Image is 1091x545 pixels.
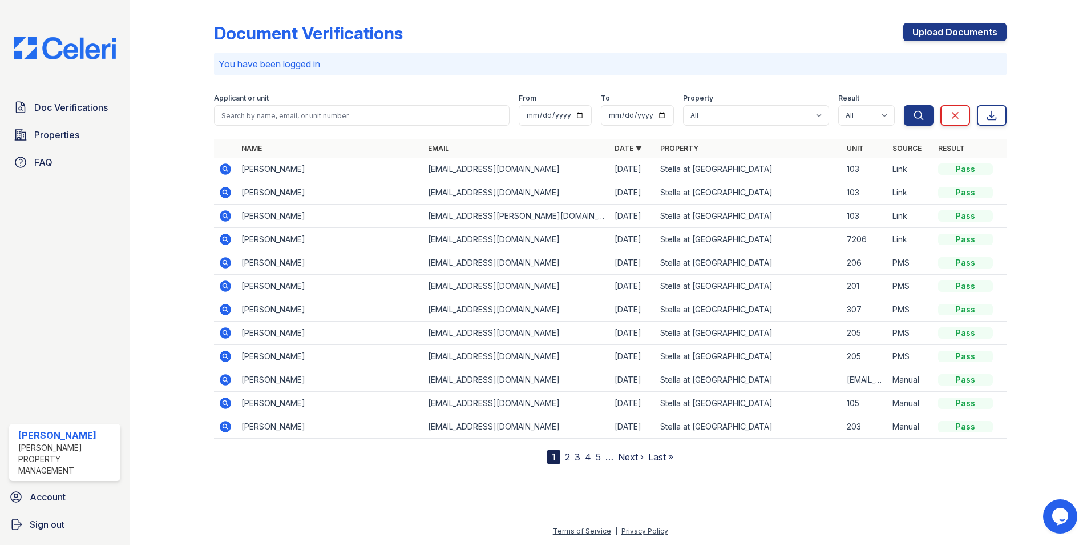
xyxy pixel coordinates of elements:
a: Terms of Service [553,527,611,535]
td: [EMAIL_ADDRESS][PERSON_NAME][DOMAIN_NAME] [423,205,610,228]
a: Name [241,144,262,153]
a: 2 [565,451,570,463]
td: [PERSON_NAME] [237,205,423,228]
div: | [615,527,617,535]
td: [DATE] [610,415,656,439]
td: [EMAIL_ADDRESS][DOMAIN_NAME] [423,298,610,322]
td: 205 [842,345,888,368]
a: FAQ [9,151,120,174]
td: [DATE] [610,392,656,415]
a: Privacy Policy [621,527,668,535]
td: Stella at [GEOGRAPHIC_DATA] [656,275,842,298]
label: Result [838,94,859,103]
td: [DATE] [610,322,656,345]
div: Pass [938,398,993,409]
img: CE_Logo_Blue-a8612792a0a2168367f1c8372b55b34899dd931a85d93a1a3d3e32e68fde9ad4.png [5,37,125,59]
p: You have been logged in [219,57,1002,71]
td: Stella at [GEOGRAPHIC_DATA] [656,322,842,345]
button: Sign out [5,513,125,536]
td: [EMAIL_ADDRESS][DOMAIN_NAME] [842,368,888,392]
div: 1 [547,450,560,464]
td: [EMAIL_ADDRESS][DOMAIN_NAME] [423,228,610,251]
td: Stella at [GEOGRAPHIC_DATA] [656,251,842,275]
div: Pass [938,327,993,339]
td: [EMAIL_ADDRESS][DOMAIN_NAME] [423,322,610,345]
a: 5 [596,451,601,463]
td: [PERSON_NAME] [237,415,423,439]
div: Pass [938,421,993,432]
td: Stella at [GEOGRAPHIC_DATA] [656,205,842,228]
td: PMS [888,298,934,322]
div: Pass [938,257,993,269]
td: [DATE] [610,251,656,275]
span: Doc Verifications [34,101,108,114]
label: From [519,94,536,103]
td: [PERSON_NAME] [237,251,423,275]
td: Stella at [GEOGRAPHIC_DATA] [656,181,842,205]
td: [DATE] [610,345,656,368]
label: Property [683,94,713,103]
td: [EMAIL_ADDRESS][DOMAIN_NAME] [423,415,610,439]
td: Stella at [GEOGRAPHIC_DATA] [656,158,842,181]
td: [PERSON_NAME] [237,181,423,205]
td: 206 [842,251,888,275]
td: PMS [888,345,934,368]
span: Sign out [30,518,64,531]
td: Stella at [GEOGRAPHIC_DATA] [656,415,842,439]
td: PMS [888,275,934,298]
td: [DATE] [610,298,656,322]
iframe: chat widget [1043,499,1080,534]
td: 201 [842,275,888,298]
div: Pass [938,163,993,175]
td: Manual [888,368,934,392]
td: [PERSON_NAME] [237,158,423,181]
td: [EMAIL_ADDRESS][DOMAIN_NAME] [423,368,610,392]
td: [PERSON_NAME] [237,228,423,251]
a: Properties [9,123,120,146]
a: Next › [618,451,644,463]
span: FAQ [34,155,52,169]
a: Email [428,144,449,153]
input: Search by name, email, or unit number [214,105,510,126]
td: [EMAIL_ADDRESS][DOMAIN_NAME] [423,345,610,368]
td: Stella at [GEOGRAPHIC_DATA] [656,298,842,322]
td: [EMAIL_ADDRESS][DOMAIN_NAME] [423,158,610,181]
td: 205 [842,322,888,345]
div: Pass [938,187,993,198]
div: Pass [938,304,993,315]
td: Stella at [GEOGRAPHIC_DATA] [656,392,842,415]
label: To [601,94,610,103]
td: PMS [888,322,934,345]
td: 7206 [842,228,888,251]
label: Applicant or unit [214,94,269,103]
a: Upload Documents [903,23,1007,41]
td: [EMAIL_ADDRESS][DOMAIN_NAME] [423,251,610,275]
td: 103 [842,181,888,205]
td: [PERSON_NAME] [237,345,423,368]
td: Manual [888,415,934,439]
a: Result [938,144,965,153]
a: Date ▼ [615,144,642,153]
td: [EMAIL_ADDRESS][DOMAIN_NAME] [423,392,610,415]
td: 103 [842,158,888,181]
td: [EMAIL_ADDRESS][DOMAIN_NAME] [423,275,610,298]
td: 103 [842,205,888,228]
td: [DATE] [610,228,656,251]
div: Pass [938,374,993,386]
td: Stella at [GEOGRAPHIC_DATA] [656,368,842,392]
div: Pass [938,351,993,362]
a: 3 [575,451,580,463]
td: [PERSON_NAME] [237,275,423,298]
td: [DATE] [610,205,656,228]
span: Account [30,490,66,504]
td: Link [888,158,934,181]
td: [DATE] [610,368,656,392]
td: [PERSON_NAME] [237,298,423,322]
td: [PERSON_NAME] [237,322,423,345]
a: 4 [585,451,591,463]
div: [PERSON_NAME] [18,428,116,442]
td: [DATE] [610,181,656,205]
td: [DATE] [610,158,656,181]
span: Properties [34,128,79,142]
div: Document Verifications [214,23,403,43]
